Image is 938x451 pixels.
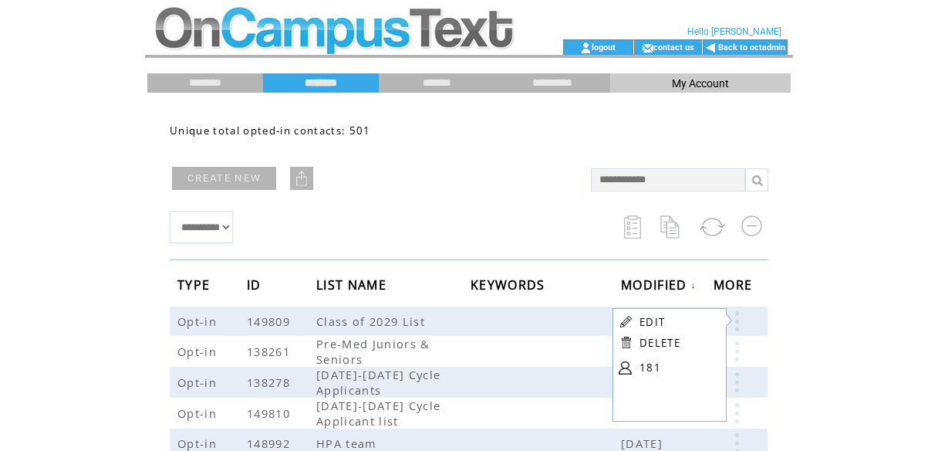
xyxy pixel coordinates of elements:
[316,398,440,429] span: [DATE]-[DATE] Cycle Applicant list
[592,42,616,52] a: logout
[247,375,294,390] span: 138278
[172,167,276,190] a: CREATE NEW
[471,280,549,289] a: KEYWORDS
[705,42,717,54] img: backArrow.gif
[580,42,592,54] img: account_icon.gif
[294,171,309,186] img: upload.png
[177,436,221,451] span: Opt-in
[177,344,221,359] span: Opt-in
[639,356,717,379] a: 181
[177,273,214,301] span: TYPE
[653,42,694,52] a: contact us
[471,273,549,301] span: KEYWORDS
[672,77,729,90] span: My Account
[316,314,429,329] span: Class of 2029 List
[639,315,665,329] a: EDIT
[621,280,697,290] a: MODIFIED↓
[316,436,381,451] span: HPA team
[247,344,294,359] span: 138261
[177,375,221,390] span: Opt-in
[177,405,221,421] span: Opt-in
[687,26,781,37] span: Hello [PERSON_NAME]
[316,273,390,301] span: LIST NAME
[247,280,265,289] a: ID
[718,42,785,53] a: Back to octadmin
[247,314,294,329] span: 149809
[316,336,430,367] span: Pre-Med Juniors & Seniors
[177,314,221,329] span: Opt-in
[639,336,680,350] a: DELETE
[247,436,294,451] span: 148992
[170,124,371,137] span: Unique total opted-in contacts: 501
[621,273,691,301] span: MODIFIED
[247,405,294,421] span: 149810
[642,42,653,54] img: contact_us_icon.gif
[177,280,214,289] a: TYPE
[316,280,390,289] a: LIST NAME
[316,367,440,398] span: [DATE]-[DATE] Cycle Applicants
[714,273,756,301] span: MORE
[247,273,265,301] span: ID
